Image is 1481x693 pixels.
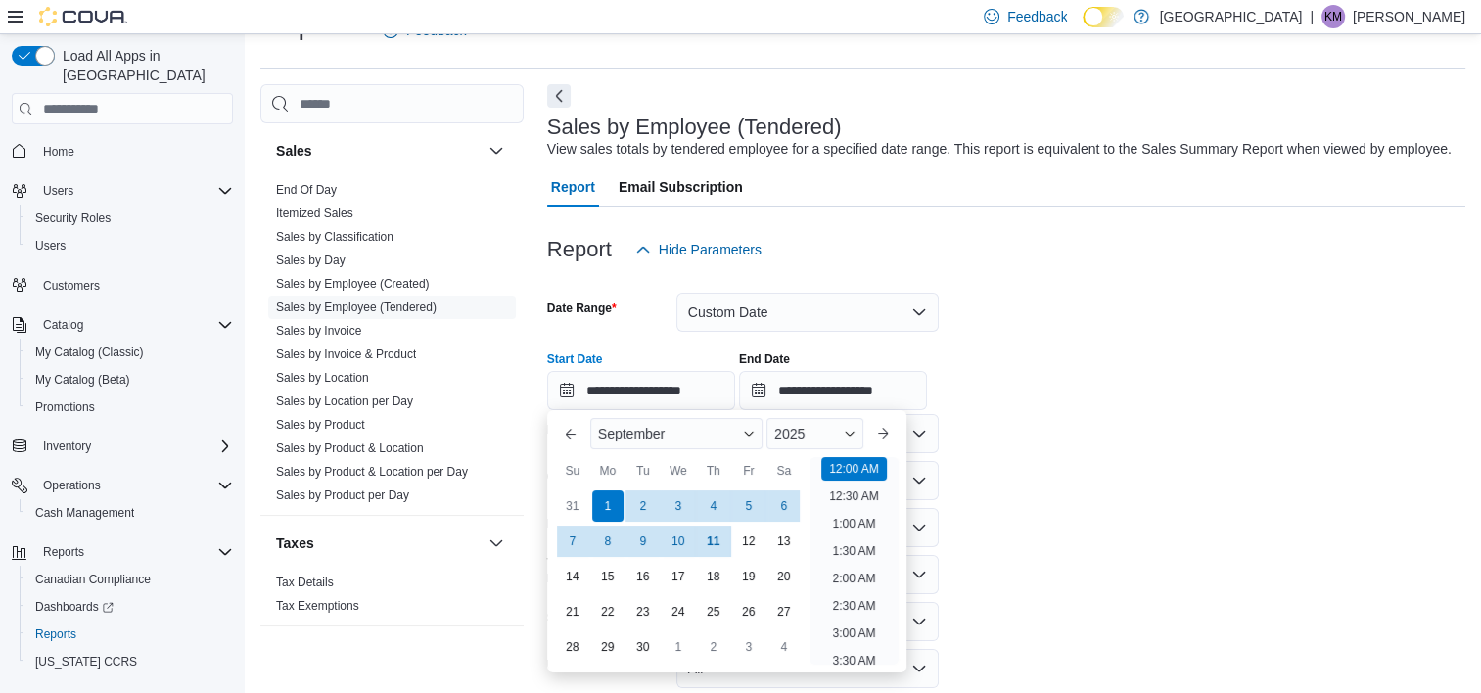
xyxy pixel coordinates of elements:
a: Dashboards [20,593,241,621]
div: day-18 [698,561,729,592]
div: Button. Open the year selector. 2025 is currently selected. [766,418,863,449]
button: Operations [4,472,241,499]
span: Sales by Classification [276,229,393,245]
button: Promotions [20,393,241,421]
a: End Of Day [276,183,337,197]
a: My Catalog (Classic) [27,341,152,364]
p: | [1310,5,1314,28]
div: Th [698,455,729,486]
div: day-9 [627,526,659,557]
div: View sales totals by tendered employee for a specified date range. This report is equivalent to t... [547,139,1452,160]
span: Customers [35,273,233,298]
span: Users [27,234,233,257]
button: Next month [867,418,899,449]
div: day-6 [768,490,800,522]
label: Date Range [547,300,617,316]
div: day-2 [698,631,729,663]
div: day-3 [663,490,694,522]
span: Catalog [35,313,233,337]
span: Security Roles [27,207,233,230]
button: Reports [4,538,241,566]
span: Sales by Day [276,253,346,268]
div: day-11 [698,526,729,557]
button: Inventory [35,435,99,458]
button: Users [20,232,241,259]
button: Taxes [485,531,508,555]
a: Dashboards [27,595,121,619]
a: Reports [27,623,84,646]
a: Security Roles [27,207,118,230]
a: Sales by Invoice & Product [276,347,416,361]
span: 2025 [774,426,805,441]
button: Previous Month [555,418,586,449]
span: Load All Apps in [GEOGRAPHIC_DATA] [55,46,233,85]
div: day-22 [592,596,624,627]
button: Users [35,179,81,203]
div: day-25 [698,596,729,627]
div: day-1 [663,631,694,663]
div: day-13 [768,526,800,557]
div: day-31 [557,490,588,522]
a: Canadian Compliance [27,568,159,591]
a: Sales by Day [276,254,346,267]
button: Next [547,84,571,108]
span: Reports [35,540,233,564]
span: Email Subscription [619,167,743,207]
span: Customers [43,278,100,294]
a: Sales by Product & Location per Day [276,465,468,479]
button: Reports [35,540,92,564]
a: My Catalog (Beta) [27,368,138,392]
div: day-1 [592,490,624,522]
div: day-5 [733,490,764,522]
div: day-23 [627,596,659,627]
div: day-7 [557,526,588,557]
span: Catalog [43,317,83,333]
input: Press the down key to enter a popover containing a calendar. Press the escape key to close the po... [547,371,735,410]
span: Inventory [43,439,91,454]
li: 3:00 AM [824,622,883,645]
div: day-30 [627,631,659,663]
span: Sales by Product per Day [276,487,409,503]
div: day-29 [592,631,624,663]
p: [PERSON_NAME] [1353,5,1465,28]
a: Users [27,234,73,257]
span: My Catalog (Classic) [27,341,233,364]
a: Sales by Employee (Tendered) [276,300,437,314]
div: day-24 [663,596,694,627]
button: Open list of options [911,567,927,582]
label: End Date [739,351,790,367]
span: Inventory [35,435,233,458]
a: Sales by Invoice [276,324,361,338]
button: Reports [20,621,241,648]
a: Promotions [27,395,103,419]
input: Dark Mode [1083,7,1124,27]
span: Canadian Compliance [35,572,151,587]
h3: Sales [276,141,312,161]
span: Operations [35,474,233,497]
div: day-20 [768,561,800,592]
div: day-16 [627,561,659,592]
div: day-4 [768,631,800,663]
span: Users [43,183,73,199]
li: 1:30 AM [824,539,883,563]
span: Washington CCRS [27,650,233,673]
button: Cash Management [20,499,241,527]
span: Tax Details [276,575,334,590]
button: Sales [485,139,508,162]
a: Sales by Location [276,371,369,385]
a: Tax Exemptions [276,599,359,613]
span: Home [43,144,74,160]
img: Cova [39,7,127,26]
button: Catalog [4,311,241,339]
li: 12:30 AM [821,485,887,508]
span: Dashboards [27,595,233,619]
div: day-3 [733,631,764,663]
a: Home [35,140,82,163]
button: Customers [4,271,241,300]
span: Tax Exemptions [276,598,359,614]
div: Mo [592,455,624,486]
div: day-17 [663,561,694,592]
span: Cash Management [27,501,233,525]
div: day-27 [768,596,800,627]
button: Users [4,177,241,205]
